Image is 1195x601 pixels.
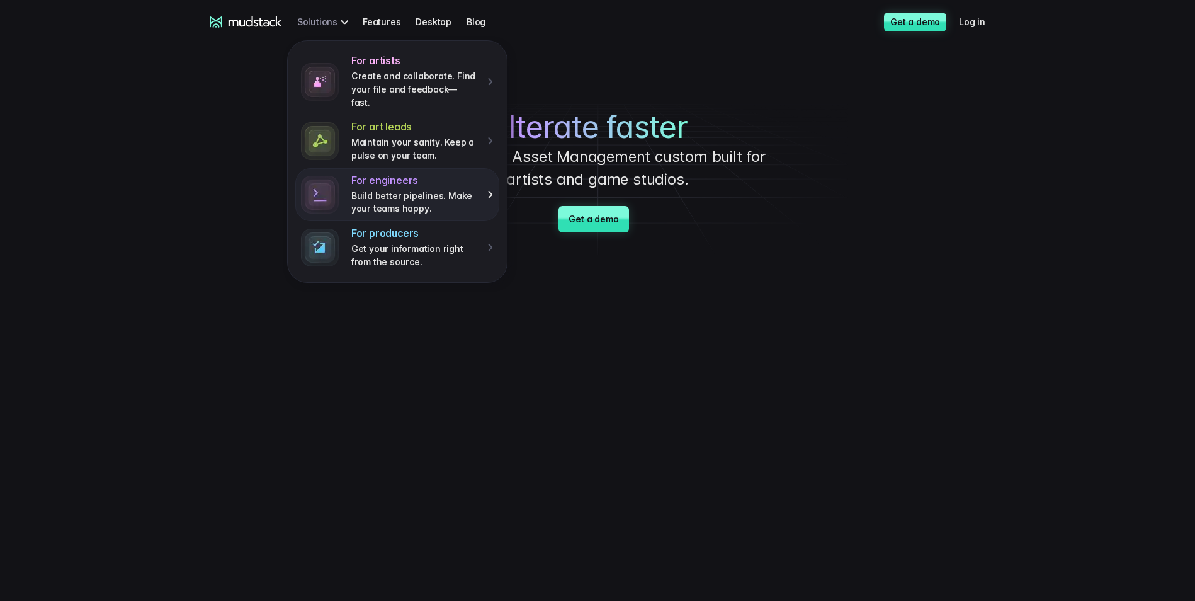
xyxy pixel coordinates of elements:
a: Desktop [416,10,467,33]
img: connected dots icon [301,122,339,160]
input: Work with outsourced artists? [3,229,11,237]
a: Get a demo [558,206,628,232]
a: Blog [467,10,501,33]
h4: For producers [351,227,479,240]
div: Solutions [297,10,353,33]
img: stylized terminal icon [301,229,339,266]
a: For producersGet your information right from the source. [295,221,499,274]
h4: For engineers [351,174,479,187]
a: For art leadsMaintain your sanity. Keep a pulse on your team. [295,115,499,168]
a: Get a demo [884,13,946,31]
p: Build better pipelines. Make your teams happy. [351,190,479,215]
a: Log in [959,10,1000,33]
h4: For artists [351,54,479,67]
span: Art team size [210,104,269,115]
span: Job title [210,52,245,63]
p: with Digital Asset Management custom built for artists and game studios. [409,146,786,191]
a: For artistsCreate and collaborate. Find your file and feedback— fast. [295,49,499,115]
a: mudstack logo [210,16,282,28]
a: Features [363,10,416,33]
span: Last name [210,1,258,11]
a: For engineersBuild better pipelines. Make your teams happy. [295,168,499,221]
span: Iterate faster [508,109,688,146]
img: stylized terminal icon [301,176,339,214]
p: Maintain your sanity. Keep a pulse on your team. [351,136,479,162]
span: Work with outsourced artists? [14,228,147,239]
p: Create and collaborate. Find your file and feedback— fast. [351,70,479,109]
p: Get your information right from the source. [351,243,479,268]
h4: For art leads [351,120,479,134]
img: spray paint icon [301,63,339,101]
